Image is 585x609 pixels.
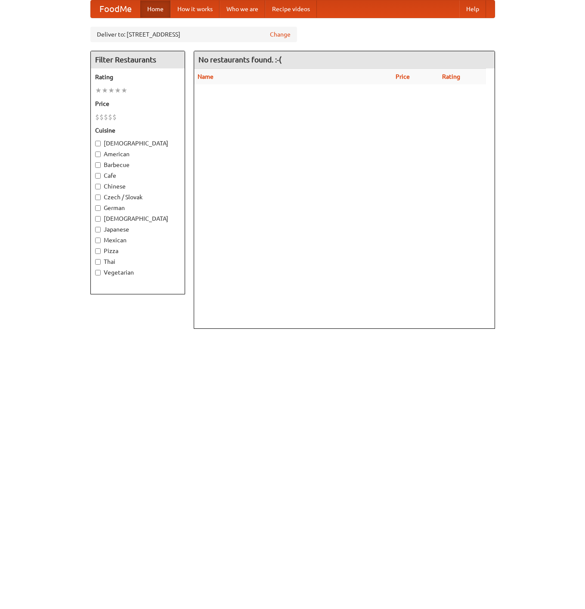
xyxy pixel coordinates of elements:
[95,236,180,244] label: Mexican
[115,86,121,95] li: ★
[95,257,180,266] label: Thai
[170,0,220,18] a: How it works
[95,225,180,234] label: Japanese
[270,30,291,39] a: Change
[95,151,101,157] input: American
[95,73,180,81] h5: Rating
[95,162,101,168] input: Barbecue
[95,204,180,212] label: German
[121,86,127,95] li: ★
[102,86,108,95] li: ★
[95,214,180,223] label: [DEMOGRAPHIC_DATA]
[95,248,101,254] input: Pizza
[104,112,108,122] li: $
[95,247,180,255] label: Pizza
[442,73,460,80] a: Rating
[140,0,170,18] a: Home
[95,171,180,180] label: Cafe
[95,182,180,191] label: Chinese
[95,139,180,148] label: [DEMOGRAPHIC_DATA]
[95,205,101,211] input: German
[265,0,317,18] a: Recipe videos
[90,27,297,42] div: Deliver to: [STREET_ADDRESS]
[95,99,180,108] h5: Price
[95,112,99,122] li: $
[459,0,486,18] a: Help
[198,73,214,80] a: Name
[198,56,282,64] ng-pluralize: No restaurants found. :-(
[95,259,101,265] input: Thai
[95,126,180,135] h5: Cuisine
[108,86,115,95] li: ★
[112,112,117,122] li: $
[95,216,101,222] input: [DEMOGRAPHIC_DATA]
[99,112,104,122] li: $
[95,238,101,243] input: Mexican
[95,270,101,275] input: Vegetarian
[95,150,180,158] label: American
[108,112,112,122] li: $
[95,195,101,200] input: Czech / Slovak
[95,227,101,232] input: Japanese
[95,86,102,95] li: ★
[91,51,185,68] h4: Filter Restaurants
[95,268,180,277] label: Vegetarian
[95,184,101,189] input: Chinese
[220,0,265,18] a: Who we are
[95,173,101,179] input: Cafe
[95,141,101,146] input: [DEMOGRAPHIC_DATA]
[91,0,140,18] a: FoodMe
[95,161,180,169] label: Barbecue
[396,73,410,80] a: Price
[95,193,180,201] label: Czech / Slovak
